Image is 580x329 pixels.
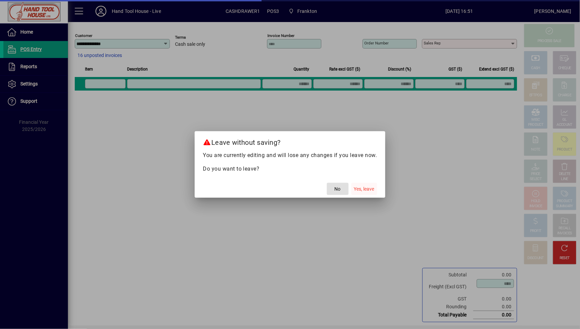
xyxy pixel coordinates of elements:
span: Yes, leave [354,186,374,193]
h2: Leave without saving? [195,131,385,151]
p: You are currently editing and will lose any changes if you leave now. [203,151,377,159]
button: Yes, leave [351,183,377,195]
p: Do you want to leave? [203,165,377,173]
button: No [327,183,349,195]
span: No [335,186,341,193]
